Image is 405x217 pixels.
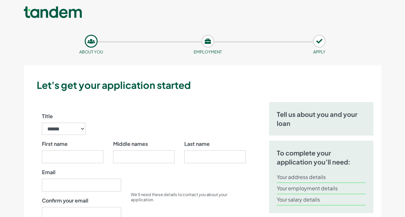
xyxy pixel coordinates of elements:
label: Middle names [113,140,148,148]
li: Your address details [277,172,366,183]
small: Employment [194,49,222,54]
li: Your salary details [277,194,366,205]
label: Confirm your email [42,197,88,204]
label: First name [42,140,68,148]
li: Your employment details [277,183,366,194]
h5: Tell us about you and your loan [277,110,366,128]
small: We’ll need these details to contact you about your application. [131,192,227,202]
small: About you [79,49,103,54]
label: Email [42,168,55,176]
small: APPLY [313,49,325,54]
h5: To complete your application you’ll need: [277,148,366,166]
label: Last name [184,140,210,148]
label: Title [42,112,53,120]
h3: Let's get your application started [37,78,379,92]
